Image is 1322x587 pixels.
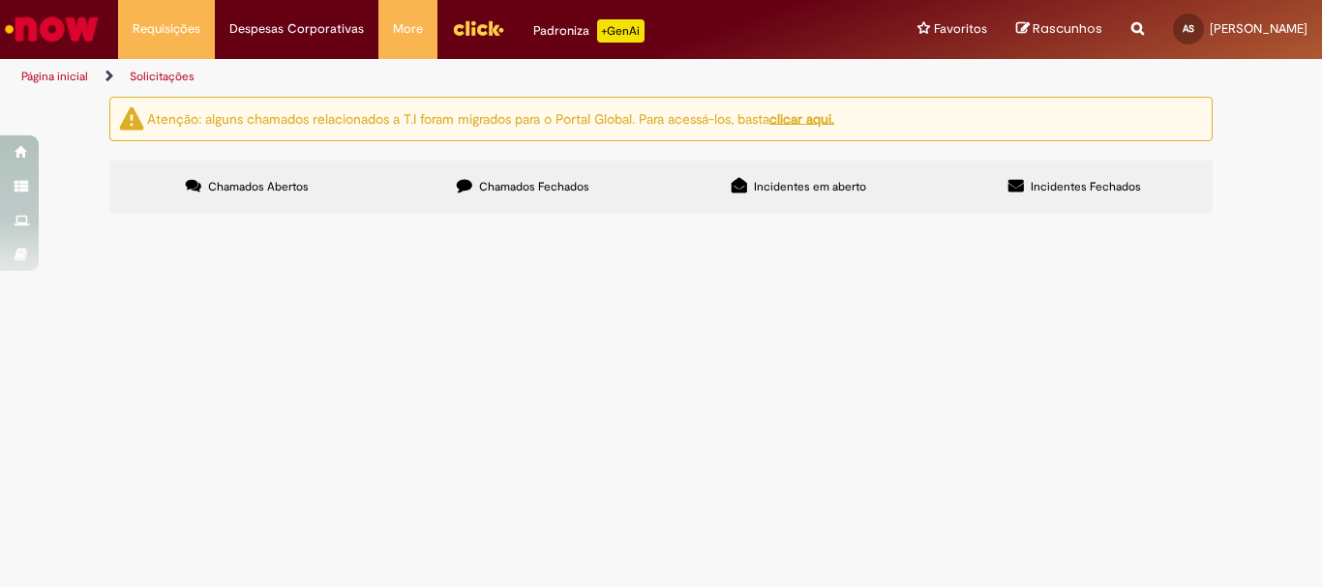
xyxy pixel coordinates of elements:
span: More [393,19,423,39]
a: Rascunhos [1016,20,1102,39]
span: [PERSON_NAME] [1210,20,1307,37]
ng-bind-html: Atenção: alguns chamados relacionados a T.I foram migrados para o Portal Global. Para acessá-los,... [147,109,834,127]
span: Requisições [133,19,200,39]
a: Solicitações [130,69,195,84]
p: +GenAi [597,19,645,43]
img: click_logo_yellow_360x200.png [452,14,504,43]
a: clicar aqui. [769,109,834,127]
a: Página inicial [21,69,88,84]
div: Padroniza [533,19,645,43]
span: Incidentes em aberto [754,179,866,194]
span: Favoritos [934,19,987,39]
img: ServiceNow [2,10,102,48]
span: AS [1183,22,1194,35]
span: Chamados Fechados [479,179,589,194]
span: Chamados Abertos [208,179,309,194]
span: Despesas Corporativas [229,19,364,39]
span: Rascunhos [1033,19,1102,38]
span: Incidentes Fechados [1031,179,1141,194]
ul: Trilhas de página [15,59,867,95]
